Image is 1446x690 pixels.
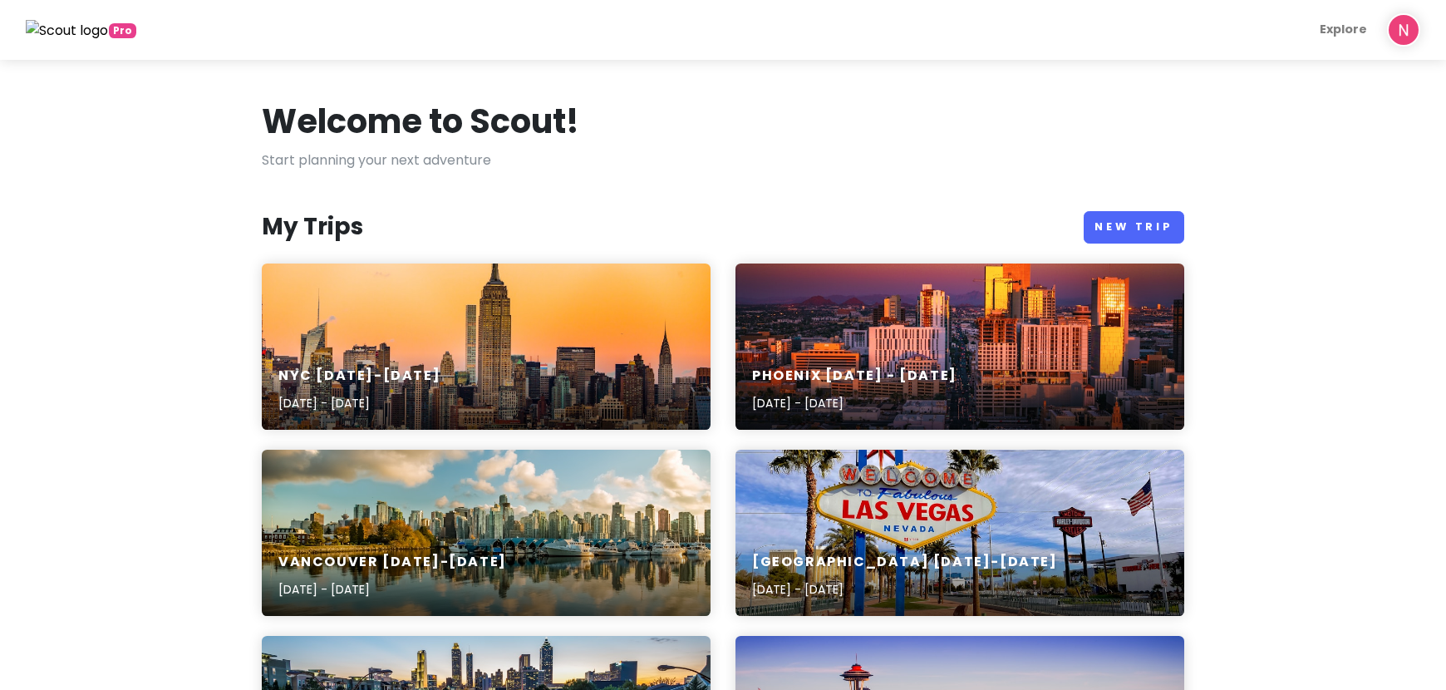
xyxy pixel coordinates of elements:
p: [DATE] - [DATE] [752,394,957,412]
p: Start planning your next adventure [262,150,1184,171]
h3: My Trips [262,212,363,242]
p: [DATE] - [DATE] [752,580,1058,599]
p: [DATE] - [DATE] [278,394,440,412]
img: Scout logo [26,20,109,42]
img: User profile [1387,13,1420,47]
h6: [GEOGRAPHIC_DATA] [DATE]-[DATE] [752,554,1058,571]
span: greetings, globetrotter [109,23,136,38]
a: New Trip [1084,211,1184,244]
h6: Phoenix [DATE] - [DATE] [752,367,957,385]
p: [DATE] - [DATE] [278,580,507,599]
a: buildings and body of waterVancouver [DATE]-[DATE][DATE] - [DATE] [262,450,711,616]
a: landscape photo of New York Empire State BuildingNYC [DATE]-[DATE][DATE] - [DATE] [262,264,711,430]
h6: Vancouver [DATE]-[DATE] [278,554,507,571]
a: welcome to fabulous las vegas nevada signage[GEOGRAPHIC_DATA] [DATE]-[DATE][DATE] - [DATE] [735,450,1184,616]
h1: Welcome to Scout! [262,100,579,143]
h6: NYC [DATE]-[DATE] [278,367,440,385]
a: Explore [1313,13,1374,46]
a: Pro [26,19,136,41]
a: A view of a city with tall buildingsPhoenix [DATE] - [DATE][DATE] - [DATE] [735,264,1184,430]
